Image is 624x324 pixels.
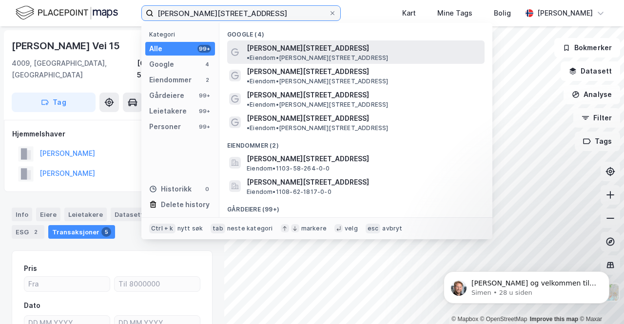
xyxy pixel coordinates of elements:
div: Historikk [149,183,192,195]
div: Delete history [161,199,210,210]
img: logo.f888ab2527a4732fd821a326f86c7f29.svg [16,4,118,21]
div: tab [211,224,225,233]
input: Søk på adresse, matrikkel, gårdeiere, leietakere eller personer [154,6,329,20]
div: Eiere [36,208,60,221]
button: Bokmerker [554,38,620,57]
div: Mine Tags [437,7,472,19]
span: [PERSON_NAME][STREET_ADDRESS] [247,89,369,101]
div: esc [366,224,381,233]
div: 5 [101,227,111,237]
div: 99+ [197,123,211,131]
div: Kart [402,7,416,19]
button: Datasett [561,61,620,81]
div: Eiendommer [149,74,192,86]
button: Tag [12,93,96,112]
div: Alle [149,43,162,55]
span: Eiendom • [PERSON_NAME][STREET_ADDRESS] [247,77,389,85]
span: [PERSON_NAME][STREET_ADDRESS] [247,153,481,165]
div: Google [149,58,174,70]
div: 99+ [197,45,211,53]
div: [PERSON_NAME] [537,7,593,19]
div: Gårdeiere (99+) [219,198,492,215]
span: Eiendom • 1108-62-1817-0-0 [247,188,331,196]
div: velg [345,225,358,232]
a: Mapbox [451,316,478,323]
div: [GEOGRAPHIC_DATA], 58/963 [137,57,213,81]
div: Dato [24,300,40,311]
button: Analyse [564,85,620,104]
div: Leietakere [64,208,107,221]
div: 0 [203,185,211,193]
div: Personer [149,121,181,133]
div: 2 [203,76,211,84]
div: 4 [203,60,211,68]
div: 99+ [197,92,211,99]
div: Eiendommer (2) [219,134,492,152]
div: neste kategori [227,225,273,232]
div: Leietakere [149,105,187,117]
iframe: Intercom notifications melding [429,251,624,319]
div: markere [301,225,327,232]
button: Tags [575,132,620,151]
div: Google (4) [219,23,492,40]
span: Eiendom • [PERSON_NAME][STREET_ADDRESS] [247,54,389,62]
div: [PERSON_NAME] Vei 15 [12,38,122,54]
div: Gårdeiere [149,90,184,101]
div: 2 [31,227,40,237]
div: Info [12,208,32,221]
span: Eiendom • [PERSON_NAME][STREET_ADDRESS] [247,124,389,132]
div: nytt søk [177,225,203,232]
div: Datasett [111,208,147,221]
span: [PERSON_NAME][STREET_ADDRESS] [247,66,369,77]
a: OpenStreetMap [480,316,527,323]
div: Ctrl + k [149,224,175,233]
span: • [247,54,250,61]
span: Eiendom • [PERSON_NAME][STREET_ADDRESS] [247,101,389,109]
div: Hjemmelshaver [12,128,212,140]
div: 99+ [197,107,211,115]
span: Eiendom • 1103-58-264-0-0 [247,165,330,172]
span: [PERSON_NAME][STREET_ADDRESS] [247,176,481,188]
div: ESG [12,225,44,239]
div: Bolig [494,7,511,19]
span: [PERSON_NAME][STREET_ADDRESS] [247,42,369,54]
button: Filter [573,108,620,128]
span: • [247,77,250,85]
div: Pris [24,263,37,274]
div: Kategori [149,31,215,38]
input: Fra [24,277,110,291]
a: Improve this map [530,316,578,323]
span: [PERSON_NAME][STREET_ADDRESS] [247,113,369,124]
div: avbryt [382,225,402,232]
div: 4009, [GEOGRAPHIC_DATA], [GEOGRAPHIC_DATA] [12,57,137,81]
span: • [247,124,250,132]
input: Til 8000000 [115,277,200,291]
div: Transaksjoner [48,225,115,239]
span: • [247,101,250,108]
